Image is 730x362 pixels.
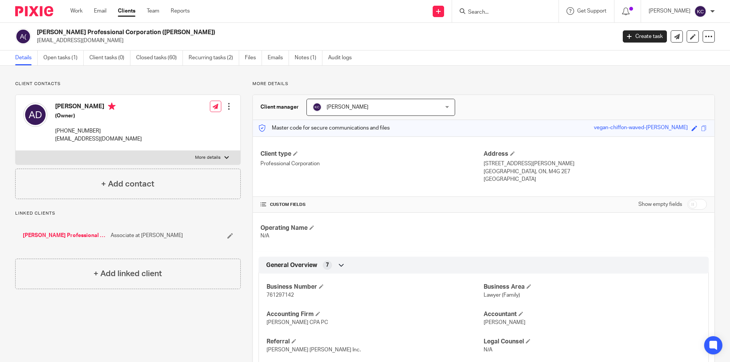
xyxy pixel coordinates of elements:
[260,224,484,232] h4: Operating Name
[484,310,701,318] h4: Accountant
[260,103,299,111] h3: Client manager
[267,310,484,318] h4: Accounting Firm
[484,150,707,158] h4: Address
[55,127,142,135] p: [PHONE_NUMBER]
[326,261,329,269] span: 7
[649,7,690,15] p: [PERSON_NAME]
[195,155,221,161] p: More details
[55,135,142,143] p: [EMAIL_ADDRESS][DOMAIN_NAME]
[245,51,262,65] a: Files
[267,320,328,325] span: [PERSON_NAME] CPA PC
[260,202,484,208] h4: CUSTOM FIELDS
[94,7,106,15] a: Email
[259,124,390,132] p: Master code for secure communications and files
[171,7,190,15] a: Reports
[55,112,142,120] h5: (Owner)
[328,51,357,65] a: Audit logs
[89,51,130,65] a: Client tasks (0)
[484,320,525,325] span: [PERSON_NAME]
[23,103,48,127] img: svg%3E
[189,51,239,65] a: Recurring tasks (2)
[484,292,520,298] span: Lawyer (Family)
[94,268,162,280] h4: + Add linked client
[15,6,53,16] img: Pixie
[467,9,536,16] input: Search
[43,51,84,65] a: Open tasks (1)
[37,37,611,44] p: [EMAIL_ADDRESS][DOMAIN_NAME]
[252,81,715,87] p: More details
[118,7,135,15] a: Clients
[260,233,269,239] span: N/A
[260,160,484,168] p: Professional Corporation
[15,210,241,217] p: Linked clients
[484,338,701,346] h4: Legal Counsel
[484,347,492,353] span: N/A
[15,51,38,65] a: Details
[268,51,289,65] a: Emails
[15,81,241,87] p: Client contacts
[108,103,116,110] i: Primary
[694,5,706,17] img: svg%3E
[623,30,667,43] a: Create task
[147,7,159,15] a: Team
[484,168,707,175] p: [GEOGRAPHIC_DATA], ON, M4G 2E7
[594,124,688,133] div: vegan-chiffon-waved-[PERSON_NAME]
[55,103,142,112] h4: [PERSON_NAME]
[101,178,154,190] h4: + Add contact
[267,338,484,346] h4: Referral
[267,292,294,298] span: 761297142
[267,347,361,353] span: [PERSON_NAME] [PERSON_NAME] Inc.
[295,51,322,65] a: Notes (1)
[484,175,707,183] p: [GEOGRAPHIC_DATA]
[70,7,83,15] a: Work
[484,283,701,291] h4: Business Area
[15,28,31,44] img: svg%3E
[267,283,484,291] h4: Business Number
[111,232,183,239] span: Associate at [PERSON_NAME]
[37,28,497,36] h2: [PERSON_NAME] Professional Corporation ([PERSON_NAME])
[260,150,484,158] h4: Client type
[23,232,107,239] a: [PERSON_NAME] Professional Corporation ([PERSON_NAME])
[313,103,322,112] img: svg%3E
[577,8,606,14] span: Get Support
[136,51,183,65] a: Closed tasks (60)
[266,261,317,269] span: General Overview
[484,160,707,168] p: [STREET_ADDRESS][PERSON_NAME]
[638,201,682,208] label: Show empty fields
[327,104,368,110] span: [PERSON_NAME]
